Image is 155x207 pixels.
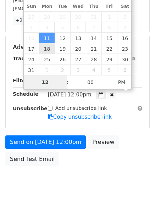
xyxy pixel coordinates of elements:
a: Preview [88,135,119,149]
span: September 3, 2025 [70,65,86,75]
span: August 26, 2025 [55,54,70,65]
span: Sat [117,4,133,9]
span: September 1, 2025 [39,65,55,75]
h5: Advanced [13,43,142,51]
span: August 31, 2025 [24,65,39,75]
span: August 23, 2025 [117,43,133,54]
span: September 2, 2025 [55,65,70,75]
span: Tue [55,4,70,9]
span: August 2, 2025 [117,11,133,22]
a: Copy unsubscribe link [48,114,112,120]
span: July 29, 2025 [55,11,70,22]
input: Minute [69,75,112,89]
strong: Schedule [13,91,38,97]
a: +27 more [13,16,43,25]
a: Send Test Email [5,152,59,166]
span: August 28, 2025 [86,54,101,65]
span: Click to toggle [112,75,132,89]
span: August 12, 2025 [55,33,70,43]
span: July 28, 2025 [39,11,55,22]
span: August 7, 2025 [86,22,101,33]
span: August 17, 2025 [24,43,39,54]
span: August 21, 2025 [86,43,101,54]
span: August 9, 2025 [117,22,133,33]
span: August 15, 2025 [101,33,117,43]
span: September 6, 2025 [117,65,133,75]
span: September 4, 2025 [86,65,101,75]
span: August 6, 2025 [70,22,86,33]
strong: Tracking [13,56,37,61]
span: August 27, 2025 [70,54,86,65]
span: July 27, 2025 [24,11,39,22]
iframe: Chat Widget [120,173,155,207]
span: August 14, 2025 [86,33,101,43]
span: August 30, 2025 [117,54,133,65]
a: Send on [DATE] 12:00pm [5,135,86,149]
span: Sun [24,4,39,9]
small: [EMAIL_ADDRESS][DOMAIN_NAME] [13,6,92,11]
label: Add unsubscribe link [55,105,107,112]
span: August 24, 2025 [24,54,39,65]
span: August 22, 2025 [101,43,117,54]
span: August 16, 2025 [117,33,133,43]
span: Fri [101,4,117,9]
span: August 20, 2025 [70,43,86,54]
span: [DATE] 12:00pm [48,91,92,98]
strong: Filters [13,78,31,83]
strong: Unsubscribe [13,106,48,111]
span: August 5, 2025 [55,22,70,33]
span: August 13, 2025 [70,33,86,43]
span: August 11, 2025 [39,33,55,43]
span: August 19, 2025 [55,43,70,54]
span: September 5, 2025 [101,65,117,75]
span: August 8, 2025 [101,22,117,33]
span: August 1, 2025 [101,11,117,22]
span: August 10, 2025 [24,33,39,43]
span: Thu [86,4,101,9]
span: August 29, 2025 [101,54,117,65]
span: July 30, 2025 [70,11,86,22]
span: August 3, 2025 [24,22,39,33]
span: : [67,75,69,89]
span: August 18, 2025 [39,43,55,54]
input: Hour [24,75,67,89]
span: Mon [39,4,55,9]
span: August 4, 2025 [39,22,55,33]
span: July 31, 2025 [86,11,101,22]
span: August 25, 2025 [39,54,55,65]
span: Wed [70,4,86,9]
